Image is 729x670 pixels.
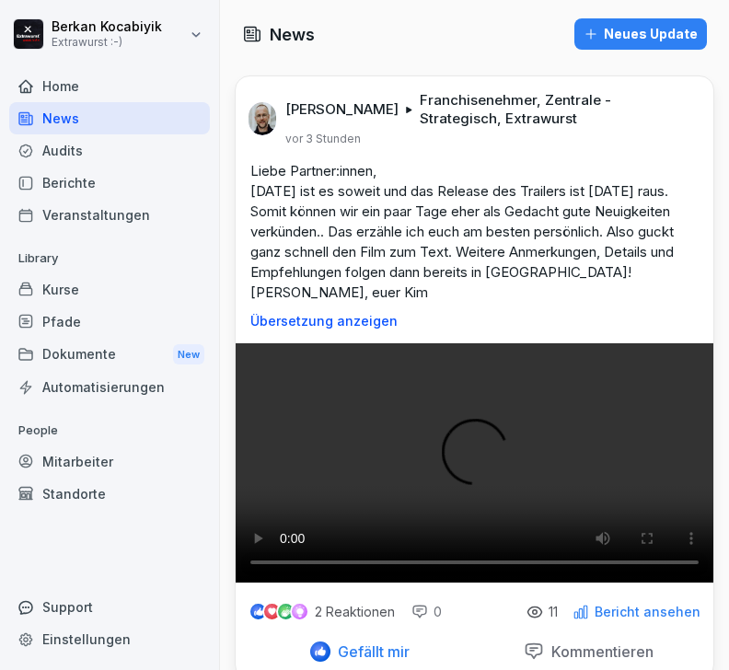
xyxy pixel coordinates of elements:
a: Kurse [9,273,210,306]
p: Franchisenehmer, Zentrale - Strategisch, Extrawurst [420,91,691,128]
img: celebrate [278,604,294,619]
p: Extrawurst :-) [52,36,162,49]
p: Liebe Partner:innen, [DATE] ist es soweit und das Release des Trailers ist [DATE] raus. Somit kön... [250,161,699,303]
div: Neues Update [584,24,698,44]
div: New [173,344,204,365]
a: Berichte [9,167,210,199]
p: Library [9,244,210,273]
div: Dokumente [9,338,210,372]
a: News [9,102,210,134]
a: Standorte [9,478,210,510]
p: Bericht ansehen [595,605,700,619]
div: Support [9,591,210,623]
button: Neues Update [574,18,707,50]
p: 11 [549,605,558,619]
a: Mitarbeiter [9,445,210,478]
a: Home [9,70,210,102]
img: k5nlqdpwapsdgj89rsfbt2s8.png [249,102,276,135]
p: Kommentieren [544,642,654,661]
p: 2 Reaktionen [315,605,395,619]
a: DokumenteNew [9,338,210,372]
a: Veranstaltungen [9,199,210,231]
p: Berkan Kocabiyik [52,19,162,35]
a: Automatisierungen [9,371,210,403]
img: love [265,605,279,618]
p: vor 3 Stunden [285,132,361,146]
p: Gefällt mir [330,642,410,661]
a: Einstellungen [9,623,210,655]
img: inspiring [292,604,307,620]
img: like [251,605,266,619]
div: 0 [411,603,442,621]
a: Audits [9,134,210,167]
p: [PERSON_NAME] [285,100,399,119]
p: People [9,416,210,445]
a: Pfade [9,306,210,338]
h1: News [270,22,315,47]
p: Übersetzung anzeigen [250,314,699,329]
